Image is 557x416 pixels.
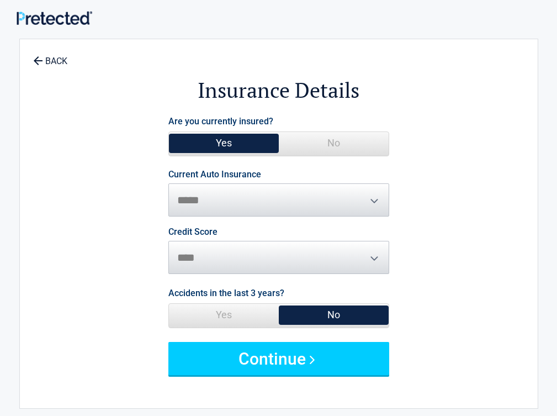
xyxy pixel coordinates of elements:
button: Continue [168,342,389,375]
span: Yes [169,132,279,154]
label: Current Auto Insurance [168,170,261,179]
span: No [279,304,389,326]
span: No [279,132,389,154]
span: Yes [169,304,279,326]
label: Accidents in the last 3 years? [168,286,284,301]
a: BACK [31,46,70,66]
label: Are you currently insured? [168,114,273,129]
img: Main Logo [17,11,92,25]
label: Credit Score [168,228,218,236]
h2: Insurance Details [81,76,477,104]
